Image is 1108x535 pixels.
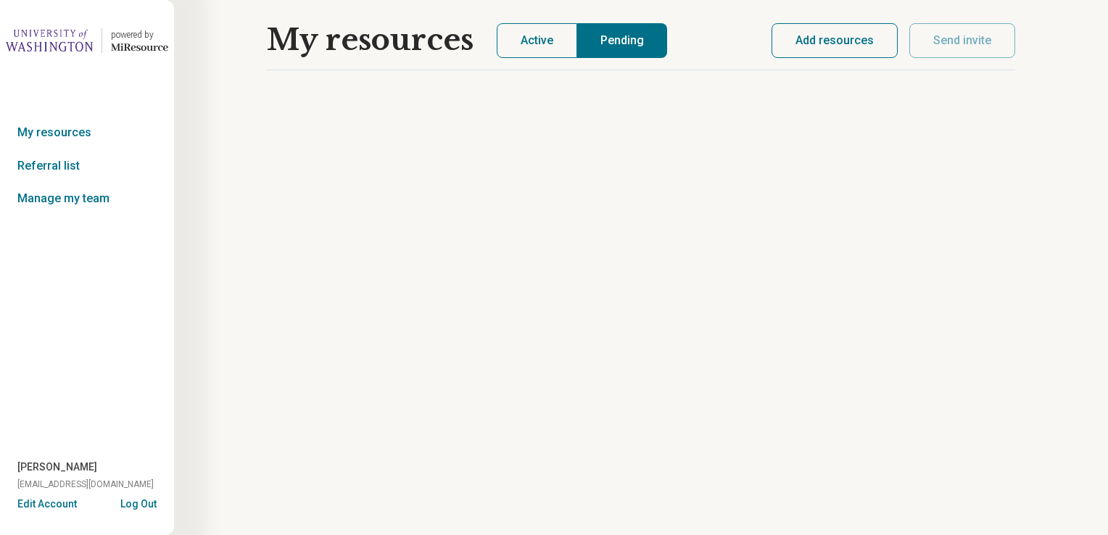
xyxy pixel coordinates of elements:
h1: My resources [267,23,474,58]
button: Log Out [120,497,157,508]
button: Edit Account [17,497,77,512]
button: Send invite [909,23,1015,58]
div: powered by [111,28,168,41]
button: Pending [577,23,667,58]
span: [PERSON_NAME] [17,460,97,475]
img: University of Washington [6,23,93,58]
button: Active [497,23,577,58]
a: University of Washingtonpowered by [6,23,168,58]
button: Add resources [772,23,898,58]
span: [EMAIL_ADDRESS][DOMAIN_NAME] [17,478,154,491]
